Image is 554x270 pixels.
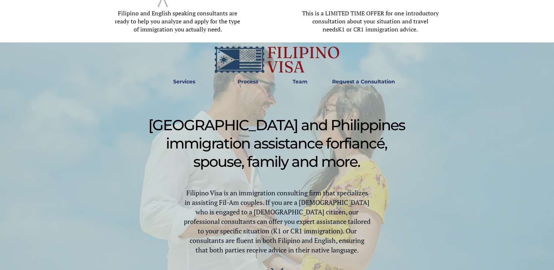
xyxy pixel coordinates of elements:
[344,134,384,152] span: fiancé
[168,74,200,90] a: Services
[302,9,439,33] span: This is a LIMITED TIME OFFER for one introductory consultation about your situation and travel needs
[234,74,262,90] a: Process
[148,116,405,170] span: [GEOGRAPHIC_DATA] and Philippines immigration assistance for , spouse, family and more.
[329,74,398,90] a: Request a Consultation
[293,78,308,85] strong: Team
[115,9,240,33] span: Filipino and English speaking consultants are ready to help you analyze and apply for the type of...
[238,78,258,85] strong: Process
[184,188,371,254] span: Filipino Visa is an immigration consulting firm that specializes in assisting Fil-Am couples. If ...
[332,78,395,85] strong: Request a Consultation
[173,78,195,85] strong: Services
[338,25,418,33] span: K1 or CR1 immigration advice.
[288,74,312,90] a: Team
